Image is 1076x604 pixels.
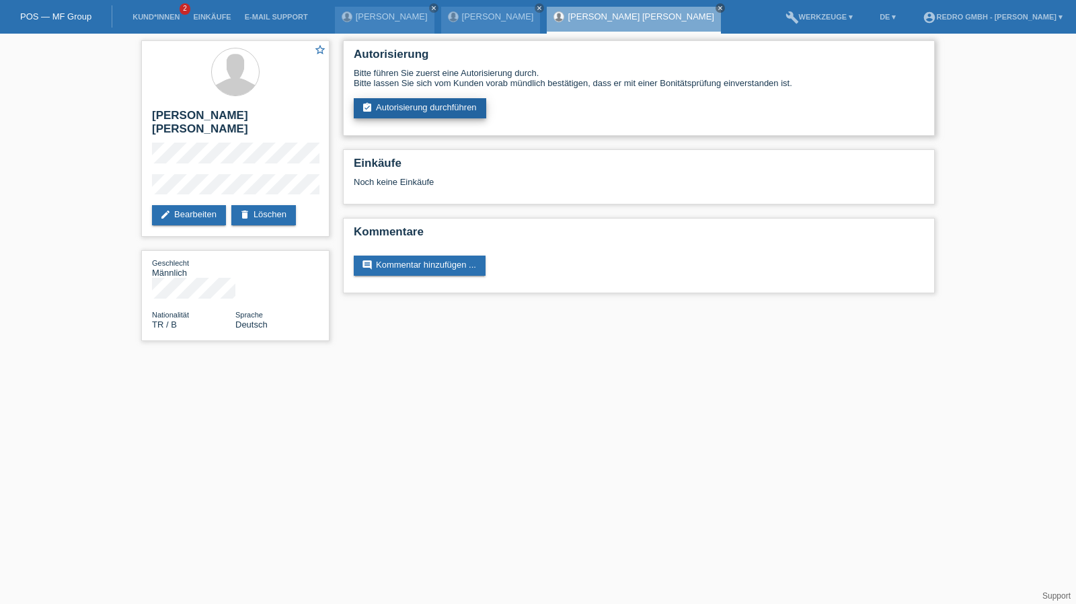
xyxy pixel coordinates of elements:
[356,11,428,22] a: [PERSON_NAME]
[354,256,486,276] a: commentKommentar hinzufügen ...
[462,11,534,22] a: [PERSON_NAME]
[536,5,543,11] i: close
[231,205,296,225] a: deleteLöschen
[152,109,319,143] h2: [PERSON_NAME] [PERSON_NAME]
[354,225,924,246] h2: Kommentare
[1042,591,1071,601] a: Support
[314,44,326,58] a: star_border
[535,3,544,13] a: close
[354,157,924,177] h2: Einkäufe
[916,13,1069,21] a: account_circleRedro GmbH - [PERSON_NAME] ▾
[873,13,902,21] a: DE ▾
[160,209,171,220] i: edit
[126,13,186,21] a: Kund*innen
[717,5,724,11] i: close
[785,11,799,24] i: build
[186,13,237,21] a: Einkäufe
[362,260,373,270] i: comment
[354,177,924,197] div: Noch keine Einkäufe
[568,11,714,22] a: [PERSON_NAME] [PERSON_NAME]
[354,48,924,68] h2: Autorisierung
[152,259,189,267] span: Geschlecht
[152,258,235,278] div: Männlich
[362,102,373,113] i: assignment_turned_in
[235,319,268,330] span: Deutsch
[923,11,936,24] i: account_circle
[235,311,263,319] span: Sprache
[354,68,924,88] div: Bitte führen Sie zuerst eine Autorisierung durch. Bitte lassen Sie sich vom Kunden vorab mündlich...
[239,209,250,220] i: delete
[429,3,438,13] a: close
[152,319,177,330] span: Türkei / B / 21.02.2022
[354,98,486,118] a: assignment_turned_inAutorisierung durchführen
[20,11,91,22] a: POS — MF Group
[430,5,437,11] i: close
[779,13,860,21] a: buildWerkzeuge ▾
[152,311,189,319] span: Nationalität
[238,13,315,21] a: E-Mail Support
[716,3,725,13] a: close
[180,3,190,15] span: 2
[152,205,226,225] a: editBearbeiten
[314,44,326,56] i: star_border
